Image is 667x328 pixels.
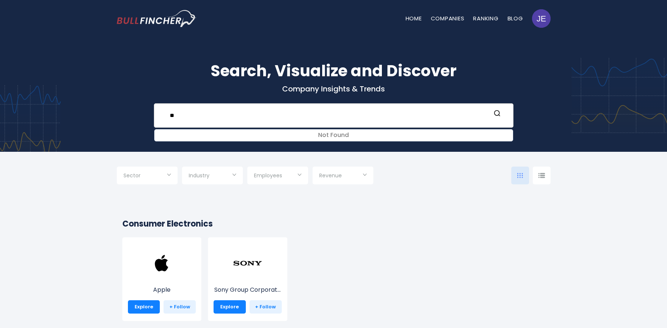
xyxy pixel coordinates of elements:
[214,262,282,294] a: Sony Group Corporat...
[117,10,197,27] img: bullfincher logo
[117,59,551,83] h1: Search, Visualize and Discover
[254,170,301,183] input: Selection
[517,173,523,178] img: icon-comp-grid.svg
[538,173,545,178] img: icon-comp-list-view.svg
[117,10,197,27] a: Go to homepage
[406,14,422,22] a: Home
[319,170,367,183] input: Selection
[164,300,196,314] a: + Follow
[128,300,160,314] a: Explore
[189,172,209,179] span: Industry
[473,14,498,22] a: Ranking
[147,248,176,278] img: AAPL.png
[189,170,236,183] input: Selection
[254,172,282,179] span: Employees
[155,130,513,141] div: Not Found
[122,218,545,230] h2: Consumer Electronics
[128,262,196,294] a: Apple
[431,14,465,22] a: Companies
[508,14,523,22] a: Blog
[214,300,246,314] a: Explore
[214,285,282,294] p: Sony Group Corporation
[117,84,551,94] p: Company Insights & Trends
[233,248,262,278] img: SONY.png
[492,110,502,119] button: Search
[123,170,171,183] input: Selection
[128,285,196,294] p: Apple
[123,172,141,179] span: Sector
[319,172,342,179] span: Revenue
[250,300,282,314] a: + Follow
